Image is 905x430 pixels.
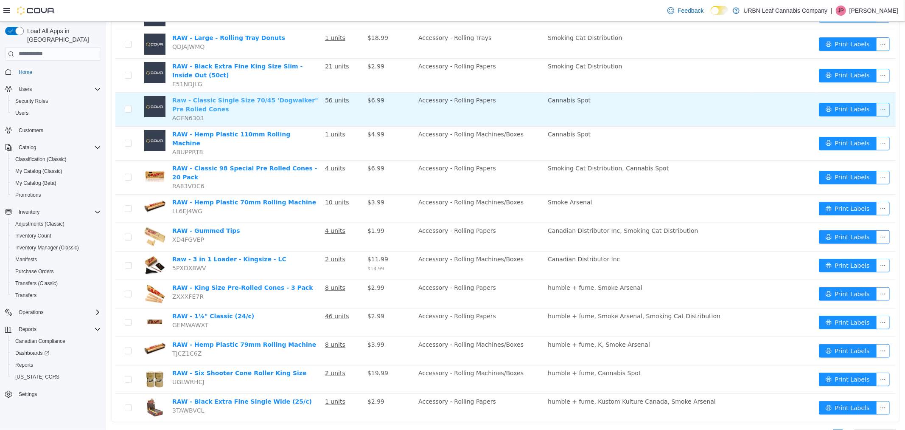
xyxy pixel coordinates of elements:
span: Canadian Distributor Inc, Smoking Cat Distribution [442,206,592,212]
span: Operations [15,307,101,317]
img: RAW - Large - Rolling Tray Donuts placeholder [38,12,59,33]
button: Settings [2,388,104,400]
span: Purchase Orders [12,266,101,277]
td: Accessory - Rolling Papers [309,201,438,230]
span: QDJAJWMQ [66,22,98,28]
a: My Catalog (Classic) [12,166,66,176]
button: icon: printerPrint Labels [713,149,771,163]
button: Inventory [2,206,104,218]
span: E51NDJLG [66,59,96,66]
span: Promotions [12,190,101,200]
u: 8 units [219,263,239,269]
span: $18.99 [261,13,282,20]
a: Purchase Orders [12,266,57,277]
td: Accessory - Rolling Papers [309,287,438,315]
span: My Catalog (Beta) [12,178,101,188]
span: humble + fume, Smoke Arsenal, Smoking Cat Distribution [442,291,614,298]
a: Security Roles [12,96,51,106]
span: humble + fume, Cannabis Spot [442,348,535,355]
span: Inventory Count [15,232,51,239]
span: $6.99 [261,75,278,82]
span: UGLWRHCJ [66,357,98,364]
span: $2.99 [261,376,278,383]
u: 1 units [219,376,239,383]
u: 4 units [219,206,239,212]
a: RAW - Classic 98 Special Pre Rolled Cones - 20 Pack [66,143,211,159]
span: 3TAWBVCL [66,385,98,392]
img: RAW - Hemp Plastic 70mm Rolling Machine hero shot [38,176,59,198]
span: Users [19,86,32,93]
a: Customers [15,125,47,136]
button: icon: ellipsis [770,115,784,129]
a: Inventory Count [12,231,55,241]
img: RAW - King Size Pre-Rolled Cones - 3 Pack hero shot [38,262,59,283]
span: humble + fume, Kustom Kulture Canada, Smoke Arsenal [442,376,610,383]
nav: Complex example [5,62,101,423]
a: Manifests [12,255,40,265]
img: Cova [17,6,55,15]
a: 1 [727,408,737,417]
button: Users [15,84,35,94]
span: Users [12,108,101,118]
button: My Catalog (Classic) [8,165,104,177]
button: icon: printerPrint Labels [713,237,771,251]
a: RAW - King Size Pre-Rolled Cones - 3 Pack [66,263,207,269]
button: icon: ellipsis [770,149,784,163]
button: Inventory [15,207,43,217]
button: icon: ellipsis [770,379,784,393]
span: Security Roles [15,98,48,105]
span: My Catalog (Beta) [15,180,56,187]
a: Adjustments (Classic) [12,219,68,229]
span: Smoke Arsenal [442,177,486,184]
span: Manifests [15,256,37,263]
a: Inventory Manager (Classic) [12,243,82,253]
span: Canadian Distributor Inc [442,234,514,241]
button: Canadian Compliance [8,335,104,347]
span: Feedback [678,6,703,15]
u: 56 units [219,75,243,82]
span: $2.99 [261,263,278,269]
td: Accessory - Rolling Papers [309,139,438,173]
a: Canadian Compliance [12,336,69,346]
a: Dashboards [12,348,53,358]
span: Catalog [19,144,36,151]
u: 2 units [219,234,239,241]
button: Catalog [15,142,39,153]
u: 21 units [219,41,243,48]
button: icon: ellipsis [770,351,784,365]
button: Purchase Orders [8,266,104,277]
button: Security Roles [8,95,104,107]
span: $2.99 [261,291,278,298]
span: $3.99 [261,177,278,184]
img: RAW - Six Shooter Cone Roller King Size hero shot [38,347,59,368]
button: icon: printerPrint Labels [713,351,771,365]
span: $1.99 [261,206,278,212]
span: 5PXDX8WV [66,243,100,250]
button: icon: ellipsis [770,180,784,194]
span: Smoking Cat Distribution [442,41,516,48]
button: Transfers (Classic) [8,277,104,289]
button: icon: printerPrint Labels [713,379,771,393]
button: Inventory Count [8,230,104,242]
a: RAW - Hemp Plastic 79mm Rolling Machine [66,320,210,326]
a: Raw - 3 in 1 Loader - Kingsize - LC [66,234,180,241]
span: Transfers [15,292,36,299]
button: icon: ellipsis [770,16,784,29]
span: $3.99 [261,320,278,326]
a: RAW - 1¼" Classic (24/c) [66,291,148,298]
a: Transfers [12,290,40,300]
span: Security Roles [12,96,101,106]
td: Accessory - Rolling Papers [309,372,438,400]
td: Accessory - Rolling Trays [309,8,438,37]
button: Home [2,66,104,78]
span: Washington CCRS [12,372,101,382]
a: [US_STATE] CCRS [12,372,63,382]
button: icon: printerPrint Labels [713,81,771,95]
p: [PERSON_NAME] [849,6,898,16]
span: Canadian Compliance [15,338,65,345]
button: Transfers [8,289,104,301]
span: Dashboards [15,350,49,356]
a: RAW - Gummed Tips [66,206,134,212]
span: Catalog [15,142,101,153]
